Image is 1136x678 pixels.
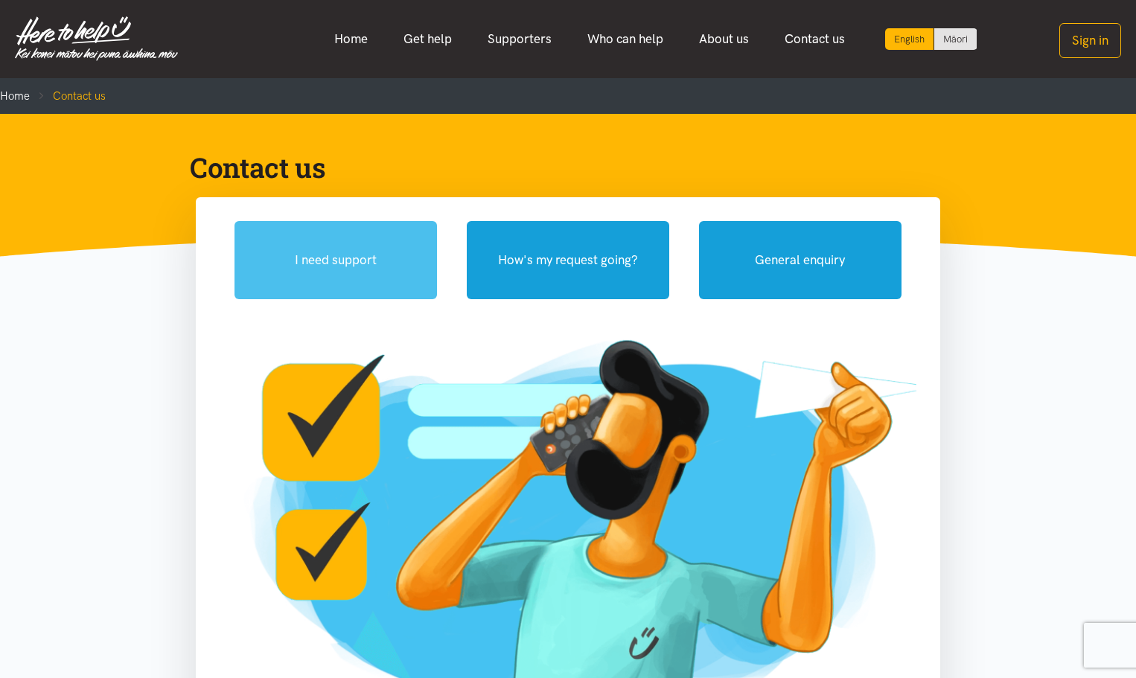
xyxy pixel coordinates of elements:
[234,221,437,299] button: I need support
[934,28,977,50] a: Switch to Te Reo Māori
[15,16,178,61] img: Home
[1059,23,1121,58] button: Sign in
[316,23,386,55] a: Home
[386,23,470,55] a: Get help
[467,221,669,299] button: How's my request going?
[190,150,922,185] h1: Contact us
[569,23,681,55] a: Who can help
[470,23,569,55] a: Supporters
[885,28,934,50] div: Current language
[767,23,863,55] a: Contact us
[30,87,106,105] li: Contact us
[885,28,977,50] div: Language toggle
[681,23,767,55] a: About us
[699,221,902,299] button: General enquiry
